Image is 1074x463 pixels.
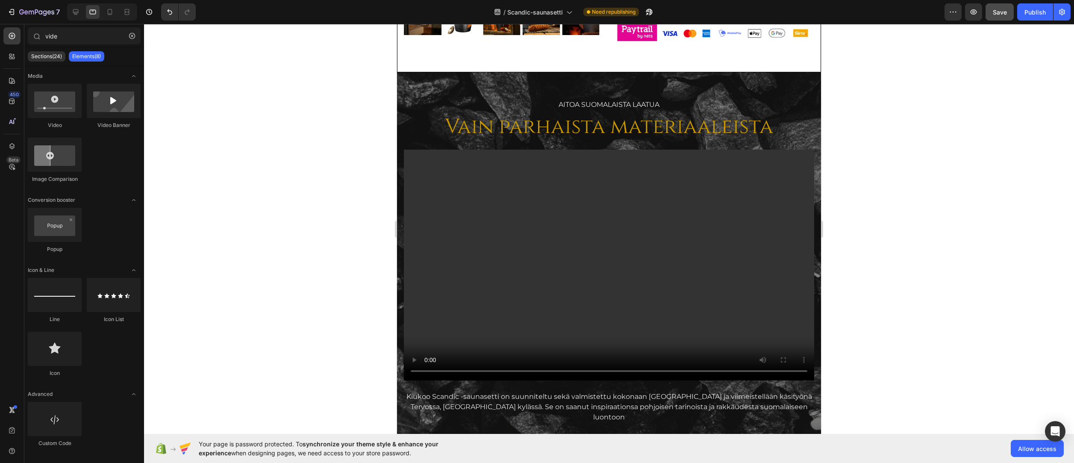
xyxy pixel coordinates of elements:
[127,263,141,277] span: Toggle open
[1024,8,1046,17] div: Publish
[87,121,141,129] div: Video Banner
[28,439,82,447] div: Custom Code
[199,439,472,457] span: Your page is password protected. To when designing pages, we need access to your store password.
[28,266,54,274] span: Icon & Line
[127,387,141,401] span: Toggle open
[3,3,64,21] button: 7
[31,53,62,60] p: Sections(24)
[28,121,82,129] div: Video
[127,69,141,83] span: Toggle open
[503,8,506,17] span: /
[28,72,43,80] span: Media
[8,409,416,450] p: Puuosat on tehty suomalaisesta lämpökäsitellystä männystä – kestävästä ja kauniista materiaalista...
[8,91,21,98] div: 450
[127,193,141,207] span: Toggle open
[28,245,82,253] div: Popup
[1011,440,1064,457] button: Allow access
[72,53,101,60] p: Elements(8)
[161,3,196,21] div: Undo/Redo
[1045,421,1065,442] div: Open Intercom Messenger
[592,8,636,16] span: Need republishing
[28,316,82,323] div: Line
[28,196,75,204] span: Conversion booster
[28,175,82,183] div: Image Comparison
[28,369,82,377] div: Icon
[1018,444,1056,453] span: Allow access
[28,390,53,398] span: Advanced
[986,3,1014,21] button: Save
[28,27,141,44] input: Search Sections & Elements
[87,316,141,323] div: Icon List
[56,7,60,17] p: 7
[397,24,821,434] iframe: Design area
[507,8,563,17] span: Scandic-saunasetti
[6,156,21,163] div: Beta
[199,440,438,457] span: synchronize your theme style & enhance your experience
[993,9,1007,16] span: Save
[1017,3,1053,21] button: Publish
